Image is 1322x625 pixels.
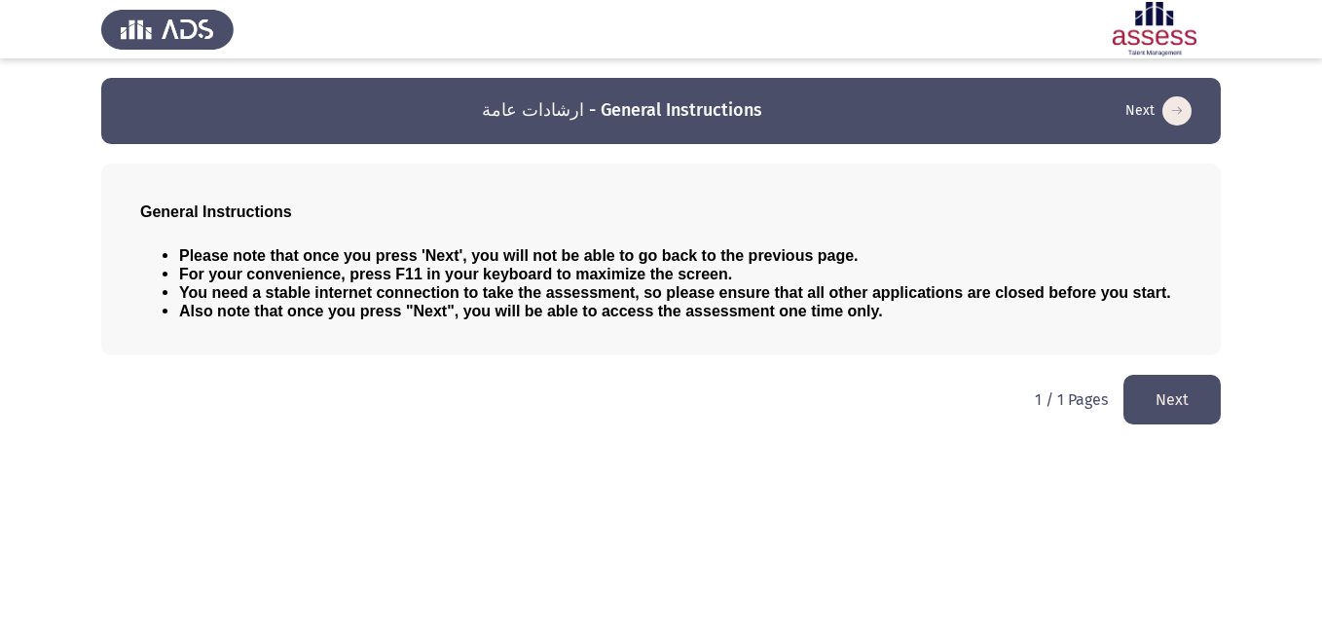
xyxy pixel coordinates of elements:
[179,284,1171,301] span: You need a stable internet connection to take the assessment, so please ensure that all other app...
[1035,390,1108,409] p: 1 / 1 Pages
[179,266,732,282] span: For your convenience, press F11 in your keyboard to maximize the screen.
[101,2,234,56] img: Assess Talent Management logo
[1088,2,1221,56] img: Assessment logo of ASSESS Employability - EBI
[140,203,292,220] span: General Instructions
[179,303,883,319] span: Also note that once you press "Next", you will be able to access the assessment one time only.
[482,98,762,123] h3: ارشادات عامة - General Instructions
[1120,95,1197,127] button: load next page
[1123,375,1221,424] button: load next page
[179,247,859,264] span: Please note that once you press 'Next', you will not be able to go back to the previous page.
